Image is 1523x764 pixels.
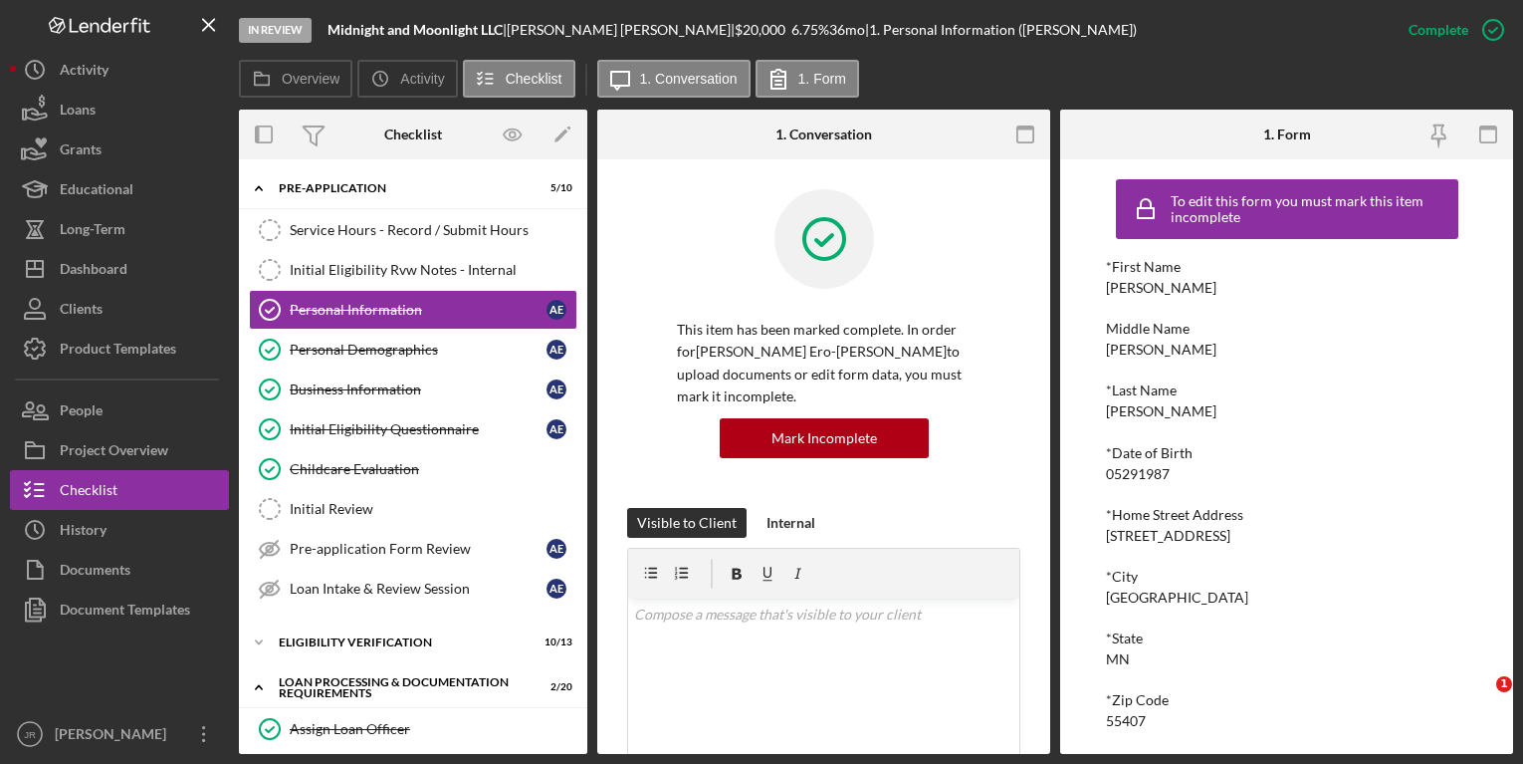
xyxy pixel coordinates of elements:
div: *Zip Code [1106,692,1468,708]
div: *Last Name [1106,382,1468,398]
button: Long-Term [10,209,229,249]
button: Clients [10,289,229,329]
div: | 1. Personal Information ([PERSON_NAME]) [865,22,1137,38]
p: This item has been marked complete. In order for [PERSON_NAME] Ero-[PERSON_NAME] to upload docume... [677,319,971,408]
div: Childcare Evaluation [290,461,576,477]
div: A E [546,579,566,599]
button: Educational [10,169,229,209]
button: Visible to Client [627,508,747,538]
div: History [60,510,107,555]
div: Project Overview [60,430,168,475]
a: Document Templates [10,590,229,630]
div: 6.75 % [791,22,829,38]
div: Business Information [290,382,546,397]
div: Clients [60,289,103,334]
div: *First Name [1106,259,1468,275]
div: Loan Processing & Documentation Requirements [279,676,523,699]
div: A E [546,340,566,360]
div: *City [1106,569,1468,585]
div: Mark Incomplete [771,418,877,458]
div: Initial Eligibility Questionnaire [290,421,546,437]
div: MN [1106,651,1130,667]
button: Loans [10,90,229,129]
a: Personal InformationAE [249,290,577,330]
a: Pre-application Form ReviewAE [249,529,577,569]
div: *Home Street Address [1106,507,1468,523]
button: Dashboard [10,249,229,289]
div: [GEOGRAPHIC_DATA] [1106,590,1248,606]
div: 2 / 20 [537,681,572,693]
label: 1. Conversation [640,71,738,87]
div: Initial Eligibility Rvw Notes - Internal [290,262,576,278]
div: A E [546,300,566,320]
div: Eligibility Verification [279,637,523,648]
div: Pre-Application [279,182,523,194]
button: People [10,390,229,430]
div: A E [546,380,566,399]
button: Mark Incomplete [720,418,929,458]
label: 1. Form [798,71,846,87]
button: Activity [10,50,229,90]
div: Loans [60,90,96,134]
div: Initial Review [290,501,576,517]
div: *Date of Birth [1106,445,1468,461]
label: Overview [282,71,339,87]
button: Activity [357,60,457,98]
a: Loan Intake & Review SessionAE [249,569,577,609]
div: Personal Information [290,302,546,318]
a: Initial Eligibility Rvw Notes - Internal [249,250,577,290]
div: Pre-application Form Review [290,541,546,557]
a: History [10,510,229,550]
a: Childcare Evaluation [249,449,577,489]
span: 1 [1496,676,1512,692]
label: Checklist [506,71,562,87]
a: Service Hours - Record / Submit Hours [249,210,577,250]
a: Personal DemographicsAE [249,330,577,370]
iframe: Intercom live chat [1455,676,1503,724]
div: Service Hours - Record / Submit Hours [290,222,576,238]
div: Long-Term [60,209,125,254]
div: Loan Intake & Review Session [290,581,546,597]
div: Grants [60,129,102,174]
button: Overview [239,60,352,98]
div: Checklist [384,127,442,142]
a: Initial Eligibility QuestionnaireAE [249,409,577,449]
button: Documents [10,550,229,590]
div: In Review [239,18,312,43]
div: [PERSON_NAME] [1106,403,1216,419]
a: Product Templates [10,329,229,369]
div: Document Templates [60,590,190,635]
button: Checklist [463,60,575,98]
button: Project Overview [10,430,229,470]
div: [PERSON_NAME] [1106,342,1216,358]
div: Personal Demographics [290,342,546,358]
a: Business InformationAE [249,370,577,409]
div: 5 / 10 [537,182,572,194]
button: Complete [1389,10,1513,50]
div: [PERSON_NAME] [50,714,179,759]
div: 36 mo [829,22,865,38]
div: Product Templates [60,329,176,374]
div: A E [546,539,566,559]
div: Activity [60,50,109,95]
div: 55407 [1106,713,1146,729]
button: Grants [10,129,229,169]
div: Visible to Client [637,508,737,538]
div: 05291987 [1106,466,1170,482]
button: Internal [757,508,825,538]
button: Checklist [10,470,229,510]
div: 10 / 13 [537,637,572,648]
div: [STREET_ADDRESS] [1106,528,1230,544]
div: 1. Form [1263,127,1311,142]
div: Complete [1409,10,1468,50]
div: Documents [60,550,130,595]
div: A E [546,419,566,439]
span: $20,000 [735,21,785,38]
